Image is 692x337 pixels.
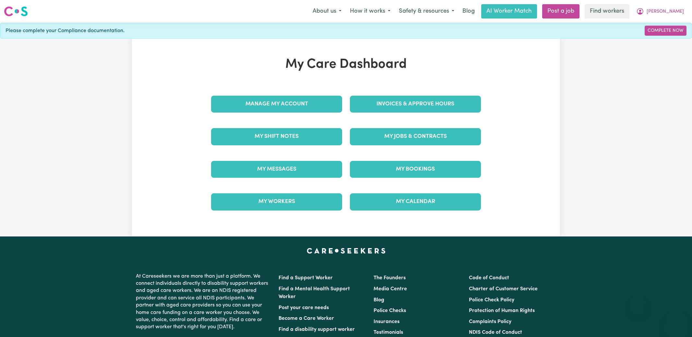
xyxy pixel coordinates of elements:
span: Please complete your Compliance documentation. [6,27,125,35]
a: Charter of Customer Service [469,286,538,292]
a: My Shift Notes [211,128,342,145]
a: NDIS Code of Conduct [469,330,522,335]
a: Code of Conduct [469,275,509,281]
a: Blog [459,4,479,18]
a: Testimonials [374,330,403,335]
span: [PERSON_NAME] [647,8,684,15]
a: My Bookings [350,161,481,178]
button: About us [308,5,346,18]
img: Careseekers logo [4,6,28,17]
a: Find a disability support worker [279,327,355,332]
a: Protection of Human Rights [469,308,535,313]
a: The Founders [374,275,406,281]
iframe: Close message [631,295,644,308]
a: My Calendar [350,193,481,210]
a: AI Worker Match [481,4,537,18]
a: Media Centre [374,286,407,292]
a: Police Check Policy [469,297,514,303]
a: Find a Mental Health Support Worker [279,286,350,299]
a: Careseekers logo [4,4,28,19]
p: At Careseekers we are more than just a platform. We connect individuals directly to disability su... [136,270,271,333]
a: Invoices & Approve Hours [350,96,481,113]
button: How it works [346,5,395,18]
a: Insurances [374,319,400,324]
a: Police Checks [374,308,406,313]
a: My Workers [211,193,342,210]
button: Safety & resources [395,5,459,18]
a: Manage My Account [211,96,342,113]
a: Blog [374,297,384,303]
button: My Account [632,5,688,18]
a: Post a job [542,4,579,18]
a: Find workers [585,4,629,18]
h1: My Care Dashboard [207,57,485,72]
iframe: Button to launch messaging window [666,311,687,332]
a: Post your care needs [279,305,329,310]
a: Careseekers home page [307,248,386,253]
a: My Jobs & Contracts [350,128,481,145]
a: Complaints Policy [469,319,511,324]
a: Find a Support Worker [279,275,333,281]
a: Become a Care Worker [279,316,334,321]
a: Complete Now [645,26,686,36]
a: My Messages [211,161,342,178]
